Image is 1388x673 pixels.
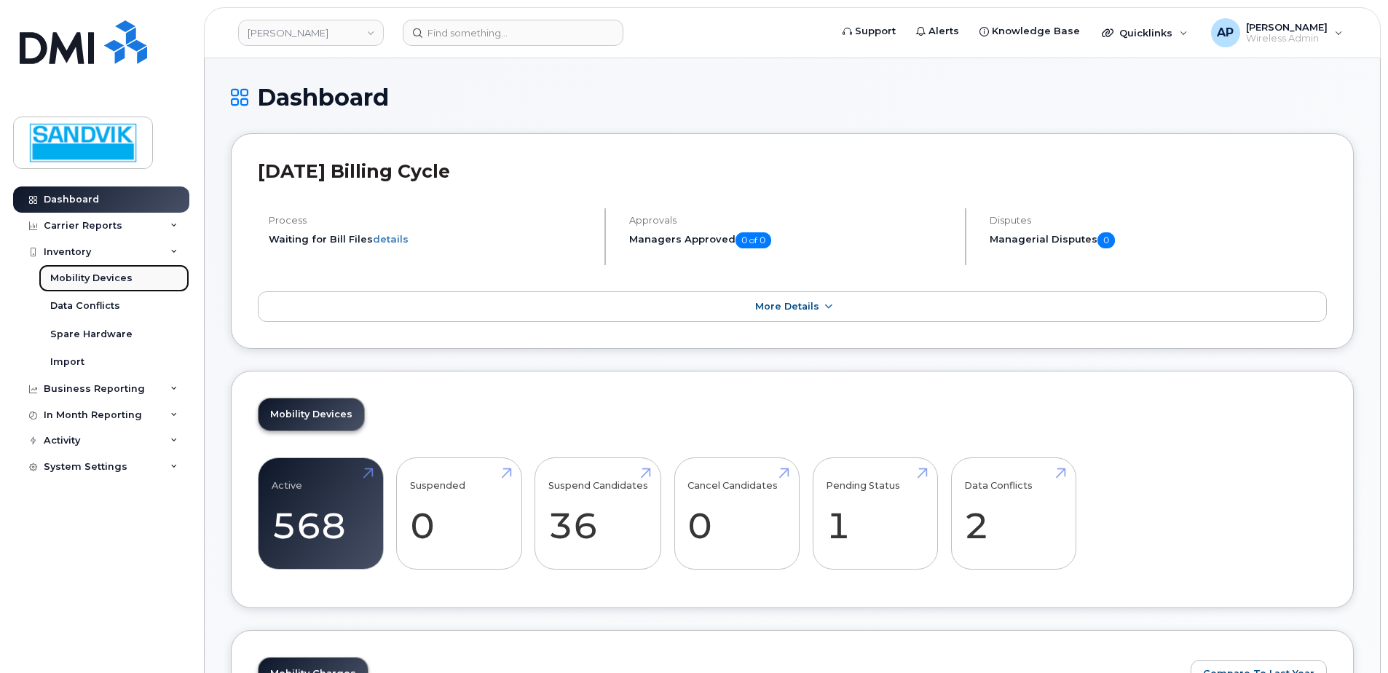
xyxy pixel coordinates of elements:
[548,465,648,562] a: Suspend Candidates 36
[259,398,364,430] a: Mobility Devices
[231,84,1354,110] h1: Dashboard
[990,232,1327,248] h5: Managerial Disputes
[1097,232,1115,248] span: 0
[629,215,953,226] h4: Approvals
[269,232,592,246] li: Waiting for Bill Files
[736,232,771,248] span: 0 of 0
[755,301,819,312] span: More Details
[964,465,1062,562] a: Data Conflicts 2
[629,232,953,248] h5: Managers Approved
[269,215,592,226] h4: Process
[826,465,924,562] a: Pending Status 1
[373,233,409,245] a: details
[258,160,1327,182] h2: [DATE] Billing Cycle
[990,215,1327,226] h4: Disputes
[272,465,370,562] a: Active 568
[410,465,508,562] a: Suspended 0
[687,465,786,562] a: Cancel Candidates 0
